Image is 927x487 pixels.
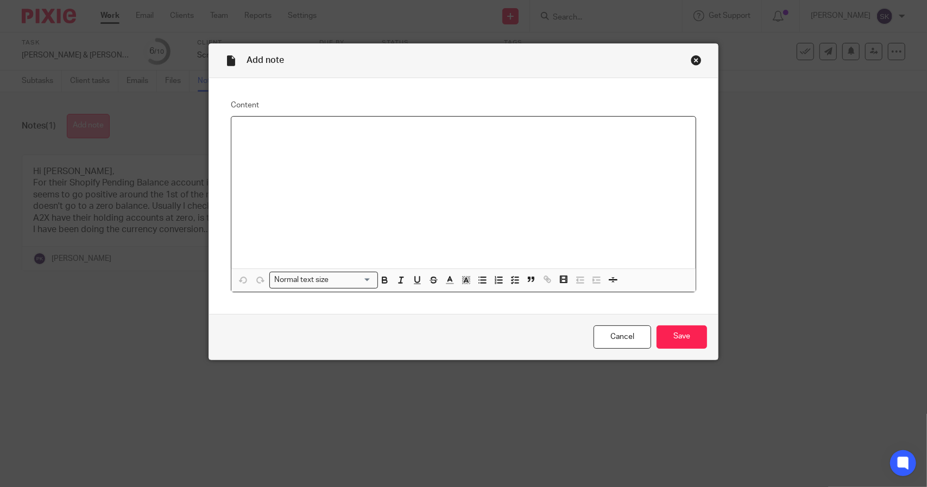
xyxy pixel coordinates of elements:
input: Search for option [332,274,371,286]
input: Save [657,325,707,349]
span: Add note [247,56,284,65]
a: Cancel [594,325,651,349]
div: Close this dialog window [691,55,702,66]
span: Normal text size [272,274,331,286]
div: Search for option [269,272,378,289]
label: Content [231,100,696,111]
